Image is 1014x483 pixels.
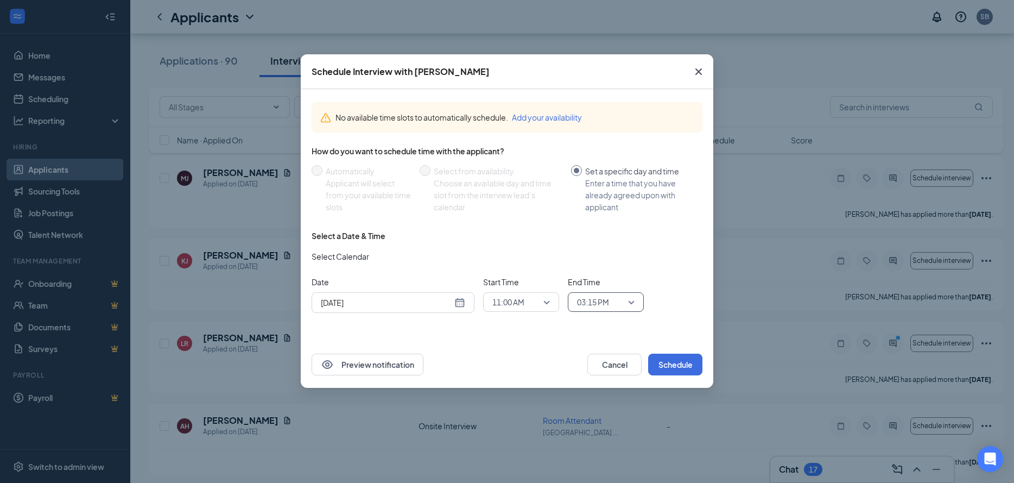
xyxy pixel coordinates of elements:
[321,358,334,371] svg: Eye
[568,276,644,288] span: End Time
[312,146,702,156] div: How do you want to schedule time with the applicant?
[585,165,694,177] div: Set a specific day and time
[326,177,411,213] div: Applicant will select from your available time slots
[312,276,474,288] span: Date
[684,54,713,89] button: Close
[312,354,423,375] button: EyePreview notification
[312,66,490,78] div: Schedule Interview with [PERSON_NAME]
[585,177,694,213] div: Enter a time that you have already agreed upon with applicant
[434,165,562,177] div: Select from availability
[326,165,411,177] div: Automatically
[692,65,705,78] svg: Cross
[434,177,562,213] div: Choose an available day and time slot from the interview lead’s calendar
[312,230,385,241] div: Select a Date & Time
[320,112,331,123] svg: Warning
[977,446,1003,472] div: Open Intercom Messenger
[335,111,694,123] div: No available time slots to automatically schedule.
[312,250,369,262] span: Select Calendar
[577,294,609,310] span: 03:15 PM
[483,276,559,288] span: Start Time
[492,294,524,310] span: 11:00 AM
[512,111,582,123] button: Add your availability
[648,354,702,375] button: Schedule
[321,297,452,309] input: Aug 26, 2025
[587,354,642,375] button: Cancel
